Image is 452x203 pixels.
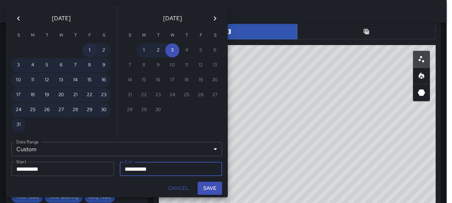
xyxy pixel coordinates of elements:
[208,11,222,26] button: Next month
[137,43,151,57] button: 1
[82,88,97,102] button: 22
[138,28,150,43] span: Monday
[82,43,97,57] button: 1
[54,73,68,87] button: 13
[125,159,132,165] label: End
[40,73,54,87] button: 12
[16,139,39,145] label: Date Range
[55,28,68,43] span: Wednesday
[180,28,193,43] span: Thursday
[26,73,40,87] button: 11
[97,88,111,102] button: 23
[198,182,222,195] button: Save
[26,28,39,43] span: Monday
[40,58,54,72] button: 5
[26,103,40,117] button: 25
[16,159,26,165] label: Start
[194,28,207,43] span: Friday
[52,13,71,23] span: [DATE]
[97,43,111,57] button: 2
[11,58,26,72] button: 3
[12,28,25,43] span: Sunday
[82,58,97,72] button: 8
[41,28,53,43] span: Tuesday
[165,182,192,195] button: Cancel
[26,58,40,72] button: 4
[68,103,82,117] button: 28
[40,88,54,102] button: 19
[97,28,110,43] span: Saturday
[11,142,222,156] div: Custom
[54,103,68,117] button: 27
[97,58,111,72] button: 9
[68,73,82,87] button: 14
[97,73,111,87] button: 16
[83,28,96,43] span: Friday
[82,73,97,87] button: 15
[54,58,68,72] button: 6
[11,73,26,87] button: 10
[11,118,26,132] button: 31
[11,88,26,102] button: 17
[151,43,165,57] button: 2
[11,11,26,26] button: Previous month
[209,28,221,43] span: Saturday
[40,103,54,117] button: 26
[82,103,97,117] button: 29
[68,88,82,102] button: 21
[54,88,68,102] button: 20
[163,13,182,23] span: [DATE]
[123,28,136,43] span: Sunday
[165,43,179,57] button: 3
[152,28,165,43] span: Tuesday
[26,88,40,102] button: 18
[166,28,179,43] span: Wednesday
[69,28,82,43] span: Thursday
[68,58,82,72] button: 7
[11,103,26,117] button: 24
[97,103,111,117] button: 30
